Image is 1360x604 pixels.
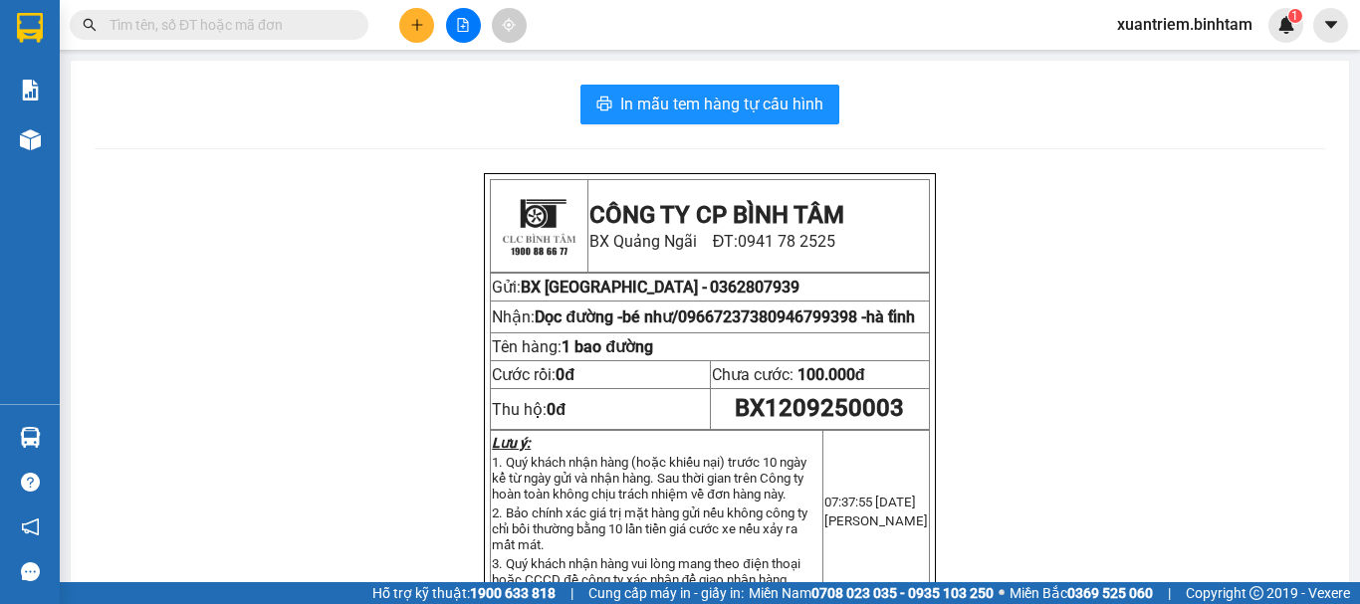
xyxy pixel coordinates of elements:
span: 0đ [556,365,574,384]
button: file-add [446,8,481,43]
strong: 0708 023 035 - 0935 103 250 [811,585,994,601]
img: warehouse-icon [20,427,41,448]
span: xuantriem.binhtam [1101,12,1268,37]
span: | [1168,582,1171,604]
span: 1 bao đường [562,337,653,356]
input: Tìm tên, số ĐT hoặc mã đơn [110,14,344,36]
strong: 1900 633 818 [470,585,556,601]
span: Cước rồi: [492,365,574,384]
span: Dọc đường - [535,307,866,326]
sup: 1 [1288,9,1302,23]
span: 100.000đ [797,365,865,384]
span: | [570,582,573,604]
span: 1. Quý khách nhận hàng (hoặc khiếu nại) trước 10 ngày kể từ ngày gửi và nhận hàng. Sau thời gian ... [492,455,806,502]
span: plus [410,18,424,32]
img: solution-icon [20,80,41,101]
button: aim [492,8,527,43]
span: 07:37:55 [DATE] [824,495,916,509]
strong: 0đ [547,400,566,419]
button: printerIn mẫu tem hàng tự cấu hình [580,85,839,124]
span: Cung cấp máy in - giấy in: [588,582,744,604]
span: 0362807939 [710,278,799,297]
img: logo [494,181,583,271]
span: In mẫu tem hàng tự cấu hình [620,92,823,116]
span: BX [GEOGRAPHIC_DATA] - [521,278,707,297]
span: question-circle [21,473,40,492]
span: 0946799398 - [768,307,866,326]
span: ⚪️ [999,589,1005,597]
span: aim [502,18,516,32]
span: 0941 78 2525 [738,232,835,251]
span: Tên hàng: [492,337,653,356]
strong: 0369 525 060 [1067,585,1153,601]
span: notification [21,517,40,536]
strong: Lưu ý: [492,435,531,451]
strong: CÔNG TY CP BÌNH TÂM [589,201,844,229]
span: [PERSON_NAME] [824,513,928,528]
span: 1 [1291,9,1298,23]
button: plus [399,8,434,43]
span: 2. Bảo chính xác giá trị mặt hàng gửi nếu không công ty chỉ bồi thường bằng 10 lần tiền giá cước ... [492,505,807,552]
span: Nhận: [492,307,866,326]
img: warehouse-icon [20,129,41,150]
span: message [21,562,40,581]
span: Miền Nam [749,582,994,604]
span: BX Quảng Ngãi ĐT: [589,232,836,251]
span: file-add [456,18,470,32]
span: copyright [1249,586,1263,600]
span: Thu hộ: [492,400,566,419]
span: bé như/0966723738 [622,307,866,326]
span: Gửi: [492,278,521,297]
span: Miền Bắc [1010,582,1153,604]
span: search [83,18,97,32]
span: BX1209250003 [735,394,904,422]
span: 3. Quý khách nhận hàng vui lòng mang theo điện thoại hoặc CCCD đề công ty xác nhận để giao nhận h... [492,556,799,587]
span: Chưa cước: [712,365,865,384]
img: icon-new-feature [1277,16,1295,34]
img: logo-vxr [17,13,43,43]
span: Hỗ trợ kỹ thuật: [372,582,556,604]
button: caret-down [1313,8,1348,43]
span: caret-down [1322,16,1340,34]
span: hà tĩnh [866,307,915,326]
span: printer [596,96,612,114]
